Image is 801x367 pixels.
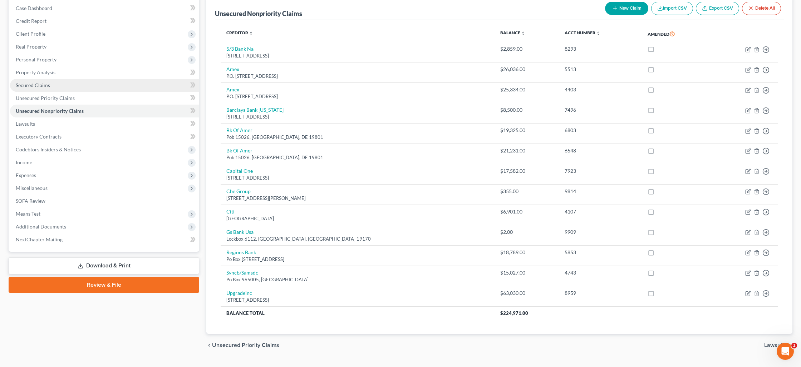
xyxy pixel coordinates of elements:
[221,307,495,320] th: Balance Total
[500,30,525,35] a: Balance unfold_more
[226,30,253,35] a: Creditor unfold_more
[226,134,489,141] div: Pob 15026, [GEOGRAPHIC_DATA], DE 19801
[500,188,553,195] div: $355.00
[565,269,636,276] div: 4743
[16,44,46,50] span: Real Property
[16,95,75,101] span: Unsecured Priority Claims
[565,249,636,256] div: 5853
[16,185,48,191] span: Miscellaneous
[226,73,489,80] div: P.O. [STREET_ADDRESS]
[10,117,199,130] a: Lawsuits
[226,195,489,202] div: [STREET_ADDRESS][PERSON_NAME]
[500,106,553,114] div: $8,500.00
[16,56,56,62] span: Personal Property
[10,233,199,246] a: NextChapter Mailing
[696,2,739,15] a: Export CSV
[226,290,252,296] a: Upgradeinc
[226,276,489,283] div: Po Box 965005, [GEOGRAPHIC_DATA]
[16,223,66,230] span: Additional Documents
[596,31,600,35] i: unfold_more
[10,92,199,105] a: Unsecured Priority Claims
[500,249,553,256] div: $18,789.00
[226,249,256,255] a: Regions Bank
[16,198,45,204] span: SOFA Review
[16,134,62,140] span: Executory Contracts
[10,15,199,27] a: Credit Report
[226,114,489,120] div: [STREET_ADDRESS]
[226,147,252,154] a: Bk Of Amer
[500,290,553,297] div: $63,030.00
[565,167,636,175] div: 7923
[651,2,693,15] button: Import CSV
[9,257,199,274] a: Download & Print
[226,46,254,52] a: 5/3 Bank Na
[565,290,636,297] div: 8959
[16,108,84,114] span: Unsecured Nonpriority Claims
[206,342,212,348] i: chevron_left
[212,342,279,348] span: Unsecured Priority Claims
[16,172,36,178] span: Expenses
[10,66,199,79] a: Property Analysis
[226,297,489,303] div: [STREET_ADDRESS]
[16,146,81,152] span: Codebtors Insiders & Notices
[226,66,239,72] a: Amex
[565,228,636,236] div: 9909
[565,30,600,35] a: Acct Number unfold_more
[500,127,553,134] div: $19,325.00
[521,31,525,35] i: unfold_more
[226,256,489,263] div: Po Box [STREET_ADDRESS]
[249,31,253,35] i: unfold_more
[10,130,199,143] a: Executory Contracts
[565,188,636,195] div: 9814
[16,31,45,37] span: Client Profile
[226,215,489,222] div: [GEOGRAPHIC_DATA]
[500,269,553,276] div: $15,027.00
[16,121,35,127] span: Lawsuits
[500,208,553,215] div: $6,901.00
[500,167,553,175] div: $17,582.00
[16,5,52,11] span: Case Dashboard
[742,2,781,15] button: Delete All
[565,106,636,114] div: 7496
[642,26,711,42] th: Amended
[500,45,553,52] div: $2,859.00
[226,52,489,59] div: [STREET_ADDRESS]
[9,277,199,293] a: Review & File
[226,229,254,235] a: Gs Bank Usa
[206,342,279,348] button: chevron_left Unsecured Priority Claims
[16,159,32,165] span: Income
[605,2,648,15] button: New Claim
[226,175,489,181] div: [STREET_ADDRESS]
[16,69,55,75] span: Property Analysis
[10,105,199,117] a: Unsecured Nonpriority Claims
[500,310,528,316] span: $224,971.00
[16,18,46,24] span: Credit Report
[565,66,636,73] div: 5513
[565,45,636,52] div: 8293
[226,154,489,161] div: Pob 15026, [GEOGRAPHIC_DATA], DE 19801
[10,195,199,207] a: SOFA Review
[764,342,792,348] button: Lawsuits chevron_right
[226,208,235,215] a: Citi
[226,168,253,174] a: Capital One
[226,127,252,133] a: Bk Of Amer
[500,147,553,154] div: $21,231.00
[565,86,636,93] div: 4403
[500,66,553,73] div: $26,036.00
[565,208,636,215] div: 4107
[10,79,199,92] a: Secured Claims
[500,86,553,93] div: $25,334.00
[500,228,553,236] div: $2.00
[764,342,787,348] span: Lawsuits
[215,9,302,18] div: Unsecured Nonpriority Claims
[226,270,258,276] a: Syncb/Samsdc
[226,86,239,92] a: Amex
[226,236,489,242] div: Lockbox 6112, [GEOGRAPHIC_DATA], [GEOGRAPHIC_DATA] 19170
[16,82,50,88] span: Secured Claims
[565,147,636,154] div: 6548
[226,93,489,100] div: P.O. [STREET_ADDRESS]
[226,188,251,194] a: Cbe Group
[777,343,794,360] iframe: Intercom live chat
[226,107,284,113] a: Barclays Bank [US_STATE]
[565,127,636,134] div: 6803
